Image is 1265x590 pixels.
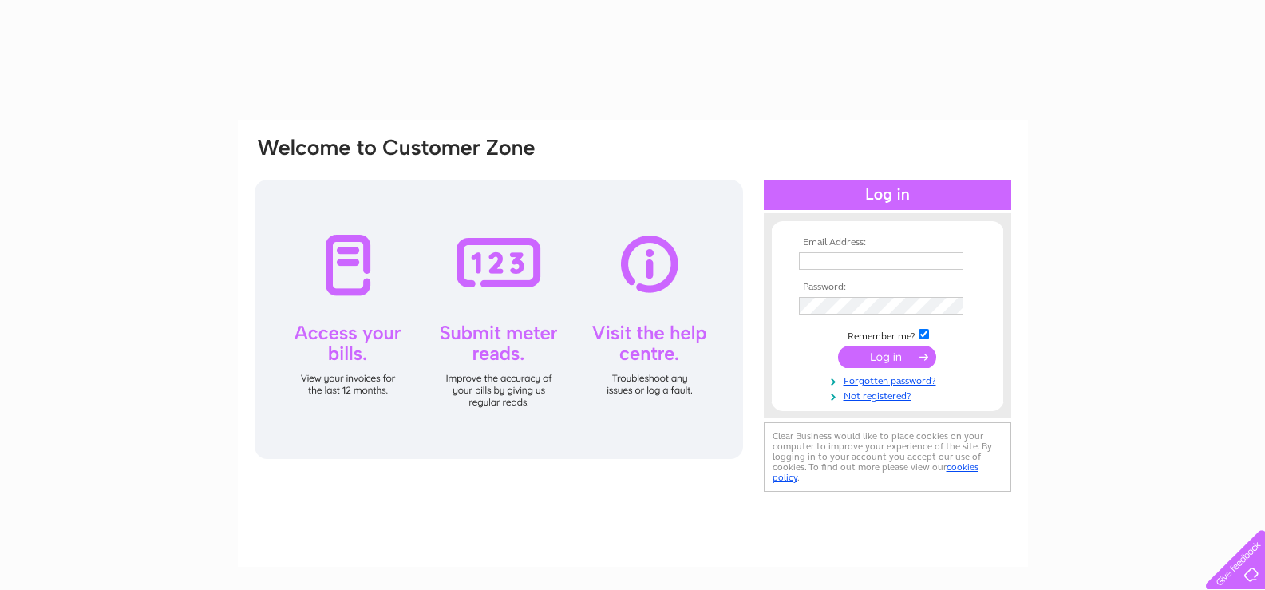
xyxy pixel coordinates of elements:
a: cookies policy [773,461,978,483]
a: Forgotten password? [799,372,980,387]
div: Clear Business would like to place cookies on your computer to improve your experience of the sit... [764,422,1011,492]
a: Not registered? [799,387,980,402]
th: Password: [795,282,980,293]
th: Email Address: [795,237,980,248]
input: Submit [838,346,936,368]
td: Remember me? [795,327,980,343]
